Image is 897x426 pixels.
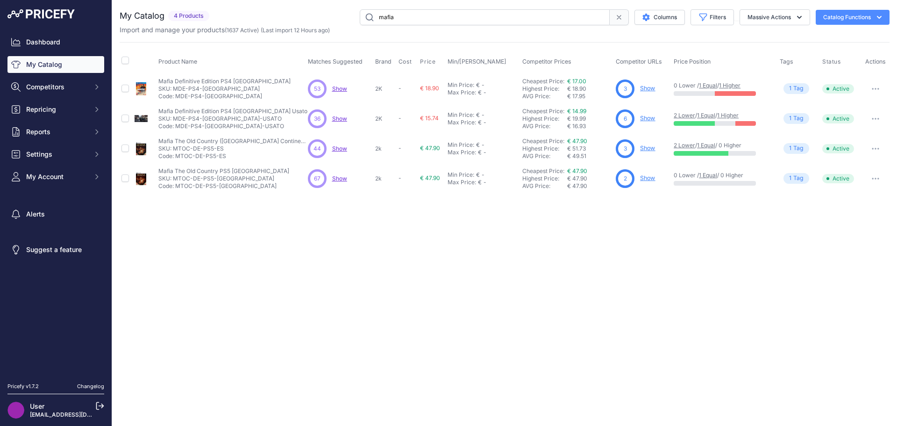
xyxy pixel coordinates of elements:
[567,182,612,190] div: € 47.90
[478,149,482,156] div: €
[567,85,586,92] span: € 18.90
[567,152,612,160] div: € 49.51
[783,143,809,154] span: Tag
[522,175,567,182] div: Highest Price:
[822,174,854,183] span: Active
[691,9,734,25] button: Filters
[420,85,439,92] span: € 18.90
[522,78,564,85] a: Cheapest Price:
[640,174,655,181] a: Show
[332,145,347,152] a: Show
[674,142,695,149] a: 2 Lower
[158,175,289,182] p: SKU: MTOC-DE-PS5-[GEOGRAPHIC_DATA]
[399,58,412,65] span: Cost
[674,82,770,89] p: 0 Lower / /
[332,85,347,92] a: Show
[478,179,482,186] div: €
[482,119,486,126] div: -
[158,93,291,100] p: Code: MDE-PS4-[GEOGRAPHIC_DATA]
[476,141,480,149] div: €
[308,58,363,65] span: Matches Suggested
[699,172,717,179] a: 1 Equal
[816,10,890,25] button: Catalog Functions
[158,182,289,190] p: Code: MTOC-DE-PS5-[GEOGRAPHIC_DATA]
[26,150,87,159] span: Settings
[822,114,854,123] span: Active
[7,101,104,118] button: Repricing
[158,167,289,175] p: Mafia The Old Country PS5 [GEOGRAPHIC_DATA]
[783,173,809,184] span: Tag
[783,113,809,124] span: Tag
[448,141,474,149] div: Min Price:
[7,383,39,390] div: Pricefy v1.7.2
[640,85,655,92] a: Show
[624,174,627,183] span: 2
[478,119,482,126] div: €
[640,115,655,122] a: Show
[522,85,567,93] div: Highest Price:
[399,58,413,65] button: Cost
[7,34,104,51] a: Dashboard
[313,144,321,153] span: 44
[780,58,793,65] span: Tags
[616,58,662,65] span: Competitor URLs
[158,108,307,115] p: Mafia Definitive Edition PS4 [GEOGRAPHIC_DATA] Usato
[375,145,395,152] p: 2k
[789,114,791,123] span: 1
[420,58,435,65] span: Price
[476,111,480,119] div: €
[7,206,104,223] a: Alerts
[30,411,128,418] a: [EMAIL_ADDRESS][DOMAIN_NAME]
[26,82,87,92] span: Competitors
[522,145,567,152] div: Highest Price:
[261,27,330,34] span: (Last import 12 Hours ago)
[624,85,627,93] span: 3
[822,58,841,65] span: Status
[158,152,308,160] p: Code: MTOC-DE-PS5-ES
[482,149,486,156] div: -
[448,81,474,89] div: Min Price:
[448,58,506,65] span: Min/[PERSON_NAME]
[697,112,715,119] a: 1 Equal
[314,85,320,93] span: 53
[717,112,739,119] a: 1 Higher
[399,174,401,181] span: -
[480,141,484,149] div: -
[314,174,320,183] span: 67
[480,111,484,119] div: -
[522,123,567,130] div: AVG Price:
[399,144,401,152] span: -
[77,383,104,390] a: Changelog
[158,115,307,123] p: SKU: MDE-PS4-[GEOGRAPHIC_DATA]-USATO
[158,85,291,93] p: SKU: MDE-PS4-[GEOGRAPHIC_DATA]
[448,119,476,126] div: Max Price:
[740,9,810,25] button: Massive Actions
[30,402,44,410] a: User
[7,241,104,258] a: Suggest a feature
[822,84,854,94] span: Active
[480,81,484,89] div: -
[120,25,330,35] p: Import and manage your products
[624,115,627,123] span: 6
[158,137,308,145] p: Mafia The Old Country ([GEOGRAPHIC_DATA] Continente) PS5 ES
[865,58,886,65] span: Actions
[168,11,209,22] span: 4 Products
[719,82,740,89] a: 1 Higher
[634,10,685,25] button: Columns
[822,58,843,65] button: Status
[789,174,791,183] span: 1
[7,123,104,140] button: Reports
[567,167,587,174] a: € 47.90
[7,34,104,371] nav: Sidebar
[674,112,695,119] a: 2 Lower
[522,182,567,190] div: AVG Price:
[375,58,392,65] span: Brand
[420,144,440,152] span: € 47.90
[482,89,486,96] div: -
[789,144,791,153] span: 1
[399,85,401,92] span: -
[448,171,474,179] div: Min Price:
[567,123,612,130] div: € 16.93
